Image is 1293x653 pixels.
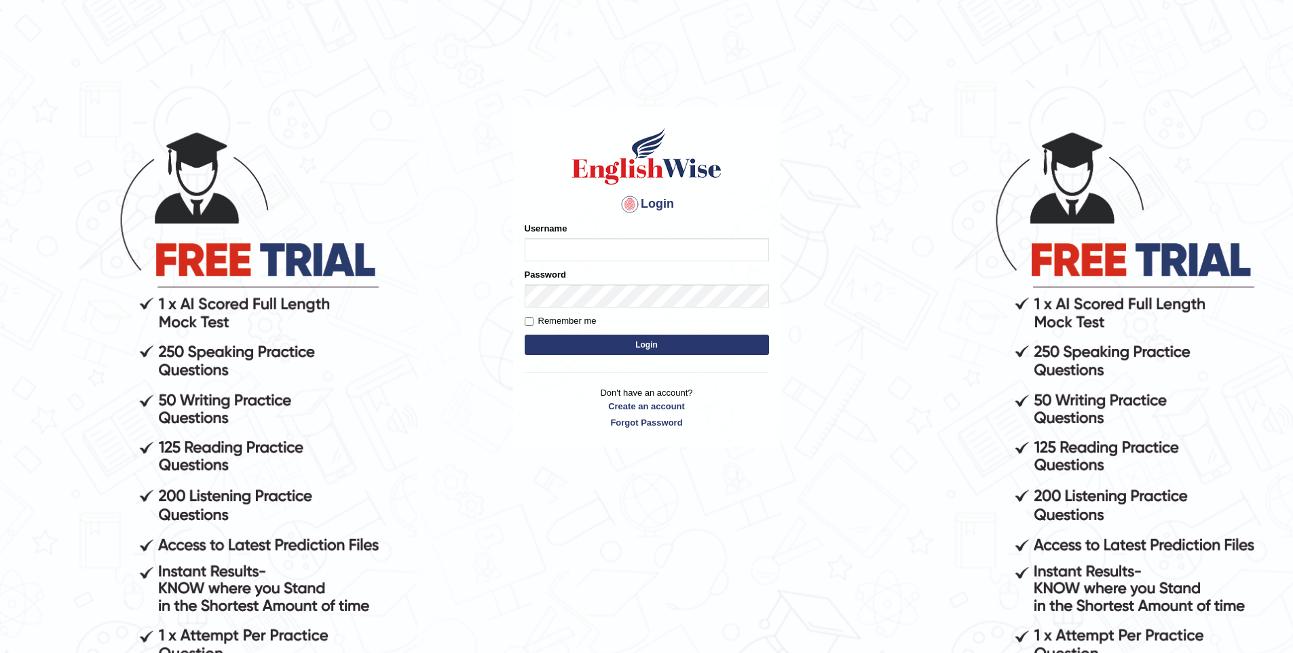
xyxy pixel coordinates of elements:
[525,400,769,413] a: Create an account
[525,317,533,326] input: Remember me
[525,222,567,235] label: Username
[569,126,724,187] img: Logo of English Wise sign in for intelligent practice with AI
[525,416,769,429] a: Forgot Password
[525,193,769,215] h4: Login
[525,386,769,428] p: Don't have an account?
[525,314,597,328] label: Remember me
[525,335,769,355] button: Login
[525,268,566,281] label: Password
